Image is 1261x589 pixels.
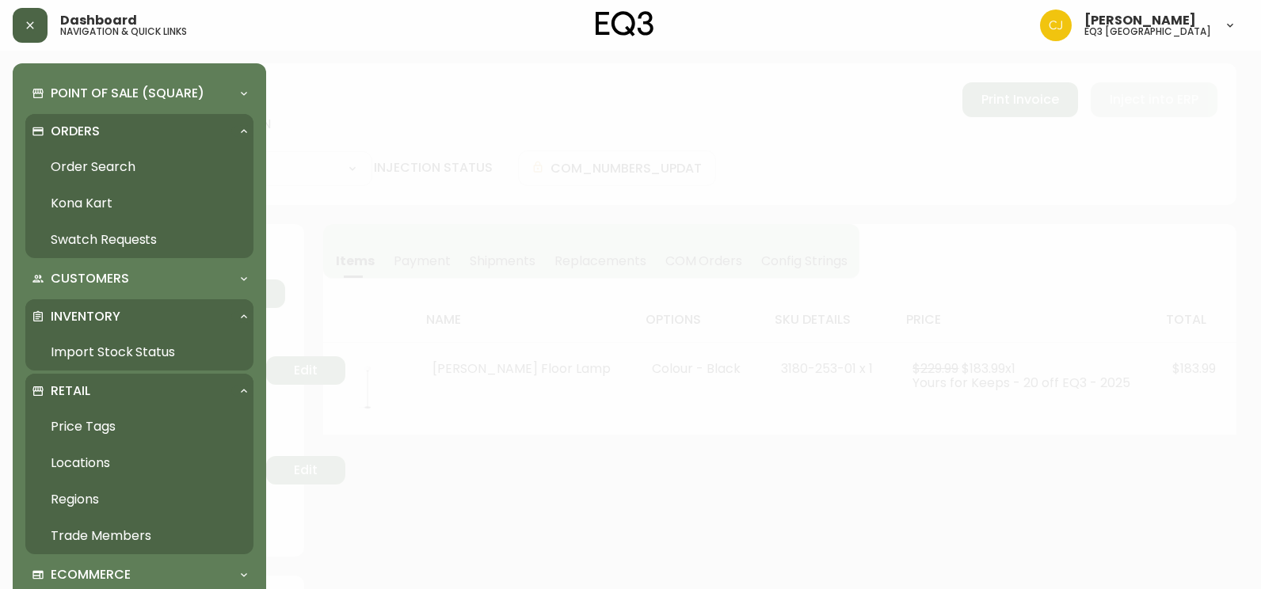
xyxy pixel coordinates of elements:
[25,518,253,554] a: Trade Members
[1040,9,1072,41] img: 7836c8950ad67d536e8437018b5c2533
[1084,27,1211,36] h5: eq3 [GEOGRAPHIC_DATA]
[1084,14,1196,27] span: [PERSON_NAME]
[51,308,120,325] p: Inventory
[51,270,129,287] p: Customers
[60,27,187,36] h5: navigation & quick links
[25,334,253,370] a: Import Stock Status
[25,481,253,518] a: Regions
[25,374,253,408] div: Retail
[51,382,90,400] p: Retail
[25,261,253,296] div: Customers
[60,14,137,27] span: Dashboard
[25,149,253,185] a: Order Search
[25,222,253,258] a: Swatch Requests
[51,123,100,140] p: Orders
[596,11,654,36] img: logo
[25,114,253,149] div: Orders
[25,408,253,445] a: Price Tags
[51,566,131,583] p: Ecommerce
[25,76,253,111] div: Point of Sale (Square)
[25,299,253,334] div: Inventory
[51,85,204,102] p: Point of Sale (Square)
[25,445,253,481] a: Locations
[25,185,253,222] a: Kona Kart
